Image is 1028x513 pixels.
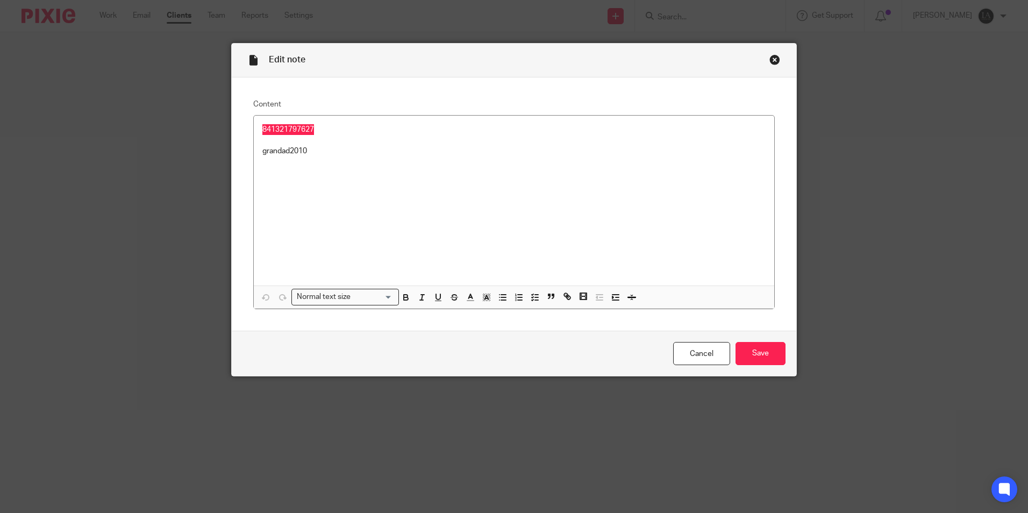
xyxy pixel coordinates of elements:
[673,342,730,365] a: Cancel
[294,291,353,303] span: Normal text size
[269,55,305,64] span: Edit note
[354,291,392,303] input: Search for option
[253,99,775,110] label: Content
[262,146,766,156] p: grandad2010
[291,289,399,305] div: Search for option
[736,342,786,365] input: Save
[262,124,766,135] p: 841321797627
[769,54,780,65] div: Close this dialog window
